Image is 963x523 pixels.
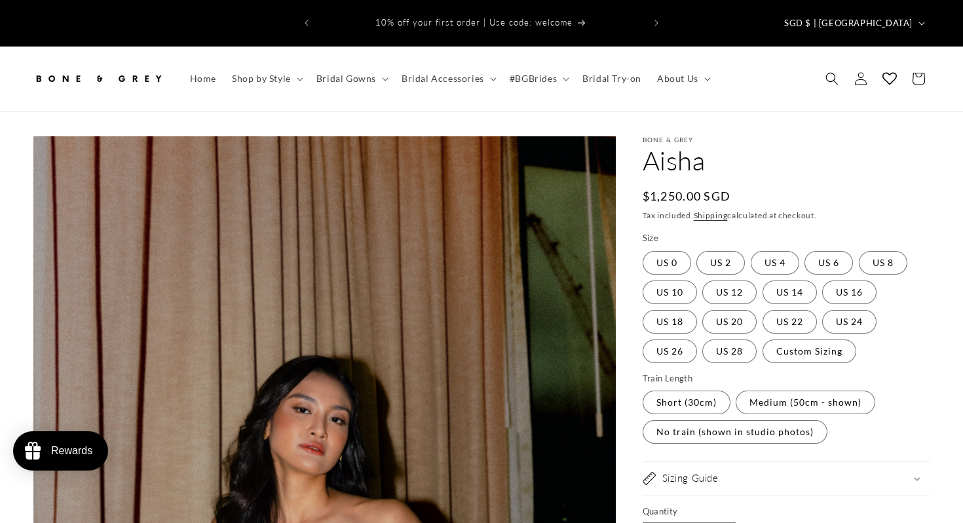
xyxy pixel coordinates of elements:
[502,65,575,92] summary: #BGBrides
[292,10,321,35] button: Previous announcement
[33,64,164,93] img: Bone and Grey Bridal
[643,281,697,304] label: US 10
[822,281,877,304] label: US 16
[316,73,376,85] span: Bridal Gowns
[751,251,799,275] label: US 4
[696,251,745,275] label: US 2
[694,210,728,220] a: Shipping
[702,339,757,363] label: US 28
[649,65,716,92] summary: About Us
[575,65,649,92] a: Bridal Try-on
[224,65,309,92] summary: Shop by Style
[643,187,731,205] span: $1,250.00 SGD
[643,232,660,245] legend: Size
[190,73,216,85] span: Home
[859,251,907,275] label: US 8
[776,10,930,35] button: SGD $ | [GEOGRAPHIC_DATA]
[402,73,484,85] span: Bridal Accessories
[643,420,827,444] label: No train (shown in studio photos)
[643,372,694,385] legend: Train Length
[28,60,169,98] a: Bone and Grey Bridal
[510,73,557,85] span: #BGBrides
[232,73,291,85] span: Shop by Style
[702,310,757,334] label: US 20
[804,251,853,275] label: US 6
[702,281,757,304] label: US 12
[394,65,502,92] summary: Bridal Accessories
[643,144,931,178] h1: Aisha
[375,17,573,28] span: 10% off your first order | Use code: welcome
[643,391,730,414] label: Short (30cm)
[736,391,875,414] label: Medium (50cm - shown)
[642,10,671,35] button: Next announcement
[51,445,92,457] div: Rewards
[662,472,719,485] h2: Sizing Guide
[643,339,697,363] label: US 26
[763,310,817,334] label: US 22
[657,73,698,85] span: About Us
[582,73,641,85] span: Bridal Try-on
[784,17,913,30] span: SGD $ | [GEOGRAPHIC_DATA]
[643,310,697,334] label: US 18
[643,136,931,144] p: Bone & Grey
[643,209,931,222] div: Tax included. calculated at checkout.
[309,65,394,92] summary: Bridal Gowns
[643,462,931,495] summary: Sizing Guide
[763,281,817,304] label: US 14
[763,339,856,363] label: Custom Sizing
[822,310,877,334] label: US 24
[818,64,846,93] summary: Search
[643,251,691,275] label: US 0
[643,505,931,518] label: Quantity
[182,65,224,92] a: Home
